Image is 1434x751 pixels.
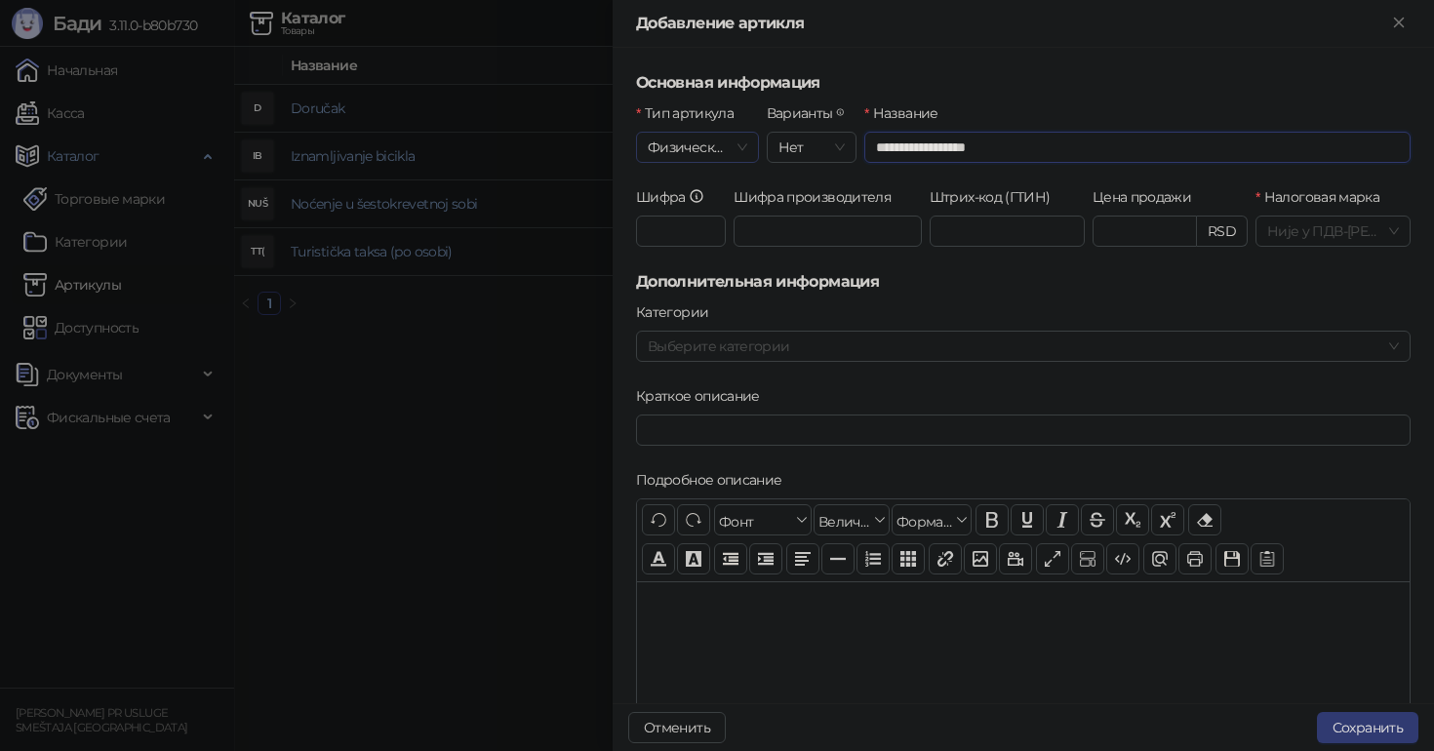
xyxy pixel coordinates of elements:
button: Фонт [714,504,812,535]
h5: Дополнительная информация [636,270,1411,294]
label: Краткое описание [636,385,772,407]
span: Физический [648,133,747,162]
h5: Основная информация [636,71,1411,95]
button: Индексирано [1116,504,1149,535]
label: Варианты [767,102,856,124]
button: Табела [892,543,925,574]
span: Нет [778,133,845,162]
label: Шифра производителя [734,186,902,208]
button: Извлачење [714,543,747,574]
input: Название [864,132,1411,163]
button: Приказ кода [1106,543,1139,574]
div: RSD [1197,216,1248,247]
button: Прецртано [1081,504,1114,535]
button: Формати [892,504,972,535]
button: Подвучено [1011,504,1044,535]
button: Величина [814,504,890,535]
button: Листа [856,543,890,574]
button: Закрыть [1387,12,1411,35]
button: Отменить [628,712,726,743]
label: Категории [636,301,721,323]
button: Подебљано [976,504,1009,535]
input: Шифра производителя [734,216,922,247]
div: Добавление артикля [636,12,1387,35]
button: Веза [929,543,962,574]
button: Штампај [1178,543,1212,574]
label: Тип артикула [636,102,746,124]
input: Штрих-код (ГТИН) [930,216,1085,247]
button: Поврати [642,504,675,535]
button: Приказ преко целог екрана [1036,543,1069,574]
button: Поравнање [786,543,819,574]
button: Видео [999,543,1032,574]
label: Налоговая марка [1255,186,1392,208]
button: Прикажи блокове [1071,543,1104,574]
label: Штрих-код (ГТИН) [930,186,1062,208]
button: Сачувај [1215,543,1249,574]
input: Краткое описание [636,415,1411,446]
button: Боја текста [642,543,675,574]
button: Сохранить [1317,712,1418,743]
button: Слика [964,543,997,574]
label: Подробное описание [636,469,794,491]
label: Название [864,102,950,124]
button: Преглед [1143,543,1176,574]
button: Хоризонтална линија [821,543,855,574]
label: Цена продажи [1093,186,1204,208]
span: Није у ПДВ - [PERSON_NAME] ( 0,00 %) [1267,217,1399,246]
button: Увлачење [749,543,782,574]
button: Боја позадине [677,543,710,574]
button: Уклони формат [1188,504,1221,535]
button: Шаблон [1251,543,1284,574]
button: Експонент [1151,504,1184,535]
button: Искошено [1046,504,1079,535]
button: Понови [677,504,710,535]
label: Шифра [636,186,717,208]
